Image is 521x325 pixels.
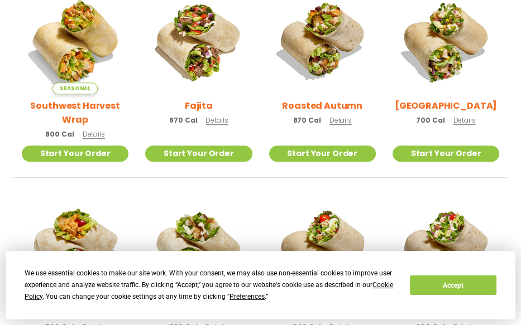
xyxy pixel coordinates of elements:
[329,115,352,125] span: Details
[393,145,499,162] a: Start Your Order
[145,145,252,162] a: Start Your Order
[293,115,321,125] span: 870 Cal
[410,275,496,295] button: Accept
[22,99,128,127] h2: Southwest Harvest Wrap
[205,115,228,125] span: Details
[169,115,197,125] span: 670 Cal
[22,195,128,301] img: Product photo for Buffalo Chicken Wrap
[230,293,265,300] span: Preferences
[83,129,105,139] span: Details
[45,129,74,139] span: 800 Cal
[52,83,98,94] span: Seasonal
[269,195,376,301] img: Product photo for Cobb Wrap
[416,115,444,125] span: 700 Cal
[269,145,376,162] a: Start Your Order
[25,268,396,303] div: We use essential cookies to make our site work. With your consent, we may also use non-essential ...
[145,195,252,301] img: Product photo for Caesar Wrap
[6,251,515,319] div: Cookie Consent Prompt
[185,99,213,113] h2: Fajita
[282,99,362,113] h2: Roasted Autumn
[395,99,497,113] h2: [GEOGRAPHIC_DATA]
[453,115,475,125] span: Details
[393,195,499,301] img: Product photo for Greek Wrap
[22,145,128,162] a: Start Your Order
